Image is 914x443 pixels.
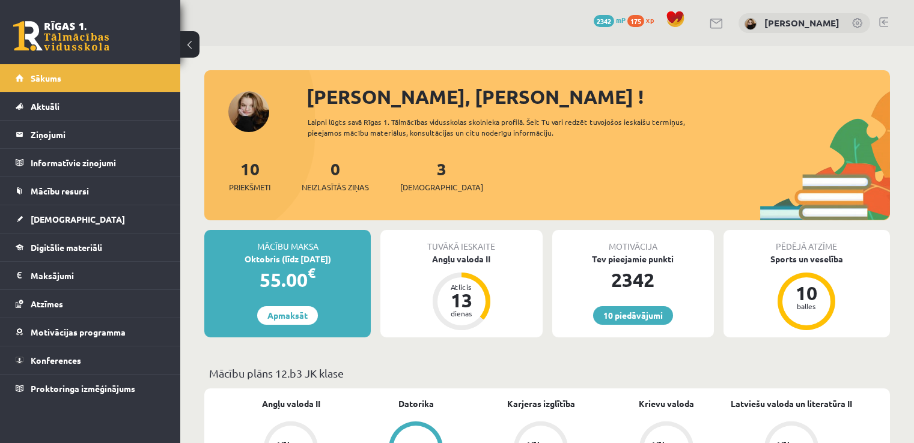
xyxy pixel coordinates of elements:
div: Sports un veselība [724,253,890,265]
div: 55.00 [204,265,371,294]
span: Proktoringa izmēģinājums [31,383,135,394]
legend: Informatīvie ziņojumi [31,149,165,176]
span: Mācību resursi [31,185,89,196]
a: Karjeras izglītība [507,397,575,410]
a: Atzīmes [16,290,165,318]
a: Sports un veselība 10 balles [724,253,890,332]
div: Tev pieejamie punkti [552,253,714,265]
div: 13 [443,291,480,310]
span: Aktuāli [31,101,59,112]
span: Sākums [31,73,61,83]
span: Neizlasītās ziņas [302,181,369,193]
span: mP [616,15,626,25]
div: Motivācija [552,230,714,253]
span: Digitālie materiāli [31,242,102,253]
span: 2342 [594,15,614,27]
a: 0Neizlasītās ziņas [302,158,369,193]
div: Tuvākā ieskaite [380,230,542,253]
span: Priekšmeti [229,181,270,193]
span: [DEMOGRAPHIC_DATA] [31,214,125,225]
legend: Ziņojumi [31,121,165,148]
span: Atzīmes [31,298,63,309]
a: Sākums [16,64,165,92]
div: Pēdējā atzīme [724,230,890,253]
div: balles [788,303,824,310]
a: Digitālie materiāli [16,234,165,261]
a: 10Priekšmeti [229,158,270,193]
div: Laipni lūgts savā Rīgas 1. Tālmācības vidusskolas skolnieka profilā. Šeit Tu vari redzēt tuvojošo... [308,116,719,138]
p: Mācību plāns 12.b3 JK klase [209,365,885,381]
a: Maksājumi [16,262,165,289]
a: 2342 mP [594,15,626,25]
div: Angļu valoda II [380,253,542,265]
a: Ziņojumi [16,121,165,148]
a: 10 piedāvājumi [593,306,673,325]
span: € [308,264,315,282]
a: 175 xp [627,15,660,25]
a: Latviešu valoda un literatūra II [731,397,852,410]
a: Mācību resursi [16,177,165,205]
a: Angļu valoda II Atlicis 13 dienas [380,253,542,332]
a: [DEMOGRAPHIC_DATA] [16,205,165,233]
span: xp [646,15,654,25]
a: Informatīvie ziņojumi [16,149,165,176]
span: Motivācijas programma [31,327,126,337]
div: Mācību maksa [204,230,371,253]
a: Proktoringa izmēģinājums [16,375,165,402]
div: 10 [788,283,824,303]
a: Konferences [16,346,165,374]
a: 3[DEMOGRAPHIC_DATA] [400,158,483,193]
span: [DEMOGRAPHIC_DATA] [400,181,483,193]
div: 2342 [552,265,714,294]
a: Apmaksāt [257,306,318,325]
img: Daniela Ūse [745,18,757,30]
a: Datorika [398,397,434,410]
span: Konferences [31,355,81,366]
div: Atlicis [443,283,480,291]
a: Krievu valoda [639,397,694,410]
span: 175 [627,15,644,27]
div: Oktobris (līdz [DATE]) [204,253,371,265]
div: [PERSON_NAME], [PERSON_NAME] ! [306,82,890,111]
legend: Maksājumi [31,262,165,289]
a: Rīgas 1. Tālmācības vidusskola [13,21,109,51]
a: [PERSON_NAME] [764,17,839,29]
div: dienas [443,310,480,317]
a: Motivācijas programma [16,318,165,346]
a: Angļu valoda II [262,397,320,410]
a: Aktuāli [16,92,165,120]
